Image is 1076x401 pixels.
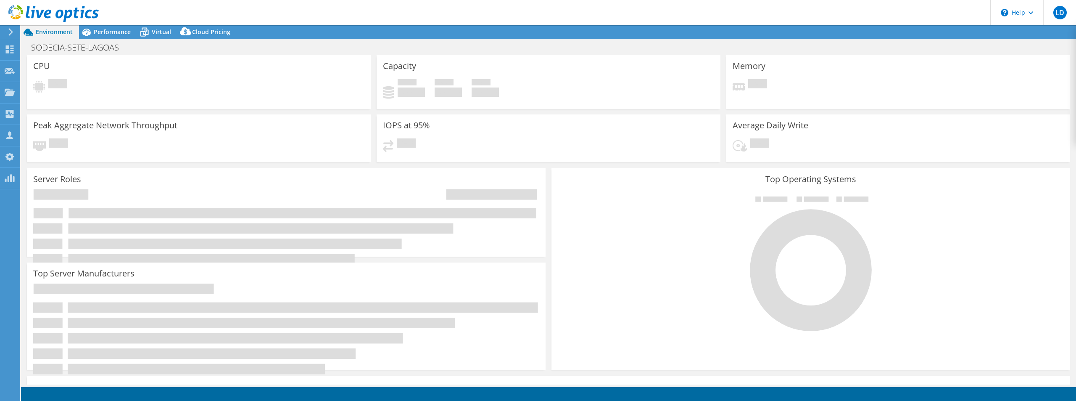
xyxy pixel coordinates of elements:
[152,28,171,36] span: Virtual
[33,121,177,130] h3: Peak Aggregate Network Throughput
[435,88,462,97] h4: 0 GiB
[192,28,230,36] span: Cloud Pricing
[383,121,430,130] h3: IOPS at 95%
[48,79,67,90] span: Pending
[472,88,499,97] h4: 0 GiB
[94,28,131,36] span: Performance
[733,61,765,71] h3: Memory
[435,79,454,88] span: Free
[748,79,767,90] span: Pending
[33,175,81,184] h3: Server Roles
[33,269,134,278] h3: Top Server Manufacturers
[398,88,425,97] h4: 0 GiB
[398,79,417,88] span: Used
[750,138,769,150] span: Pending
[472,79,491,88] span: Total
[733,121,808,130] h3: Average Daily Write
[558,175,1064,184] h3: Top Operating Systems
[397,138,416,150] span: Pending
[49,138,68,150] span: Pending
[33,61,50,71] h3: CPU
[36,28,73,36] span: Environment
[1001,9,1008,16] svg: \n
[383,61,416,71] h3: Capacity
[27,43,132,52] h1: SODECIA-SETE-LAGOAS
[1053,6,1067,19] span: LD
